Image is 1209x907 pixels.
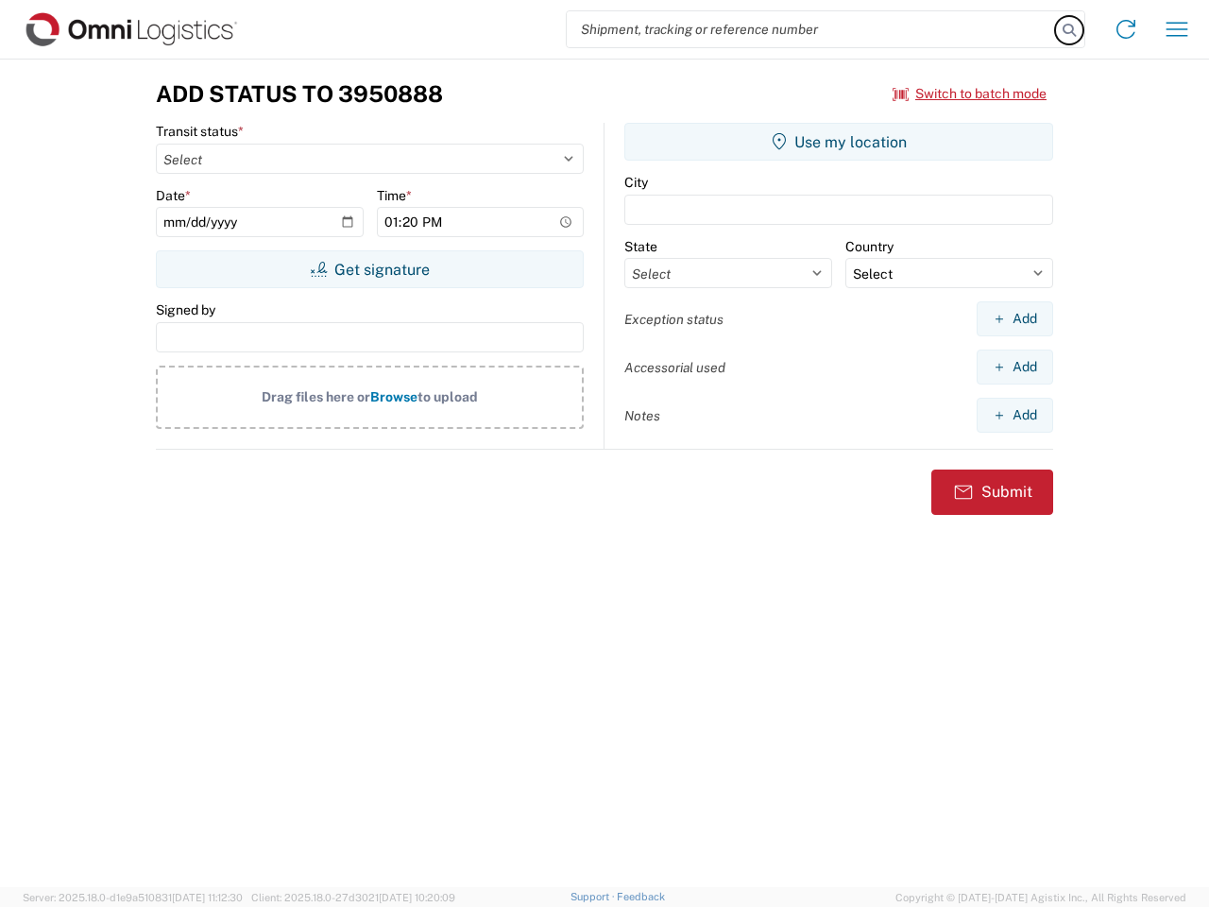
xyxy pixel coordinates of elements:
[845,238,894,255] label: Country
[895,889,1186,906] span: Copyright © [DATE]-[DATE] Agistix Inc., All Rights Reserved
[262,389,370,404] span: Drag files here or
[624,123,1053,161] button: Use my location
[156,123,244,140] label: Transit status
[23,892,243,903] span: Server: 2025.18.0-d1e9a510831
[624,359,725,376] label: Accessorial used
[567,11,1056,47] input: Shipment, tracking or reference number
[156,301,215,318] label: Signed by
[624,174,648,191] label: City
[624,238,657,255] label: State
[977,398,1053,433] button: Add
[570,891,618,902] a: Support
[156,187,191,204] label: Date
[893,78,1047,110] button: Switch to batch mode
[931,470,1053,515] button: Submit
[624,407,660,424] label: Notes
[417,389,478,404] span: to upload
[370,389,417,404] span: Browse
[172,892,243,903] span: [DATE] 11:12:30
[156,250,584,288] button: Get signature
[977,350,1053,385] button: Add
[624,311,724,328] label: Exception status
[617,891,665,902] a: Feedback
[251,892,455,903] span: Client: 2025.18.0-27d3021
[377,187,412,204] label: Time
[977,301,1053,336] button: Add
[156,80,443,108] h3: Add Status to 3950888
[379,892,455,903] span: [DATE] 10:20:09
